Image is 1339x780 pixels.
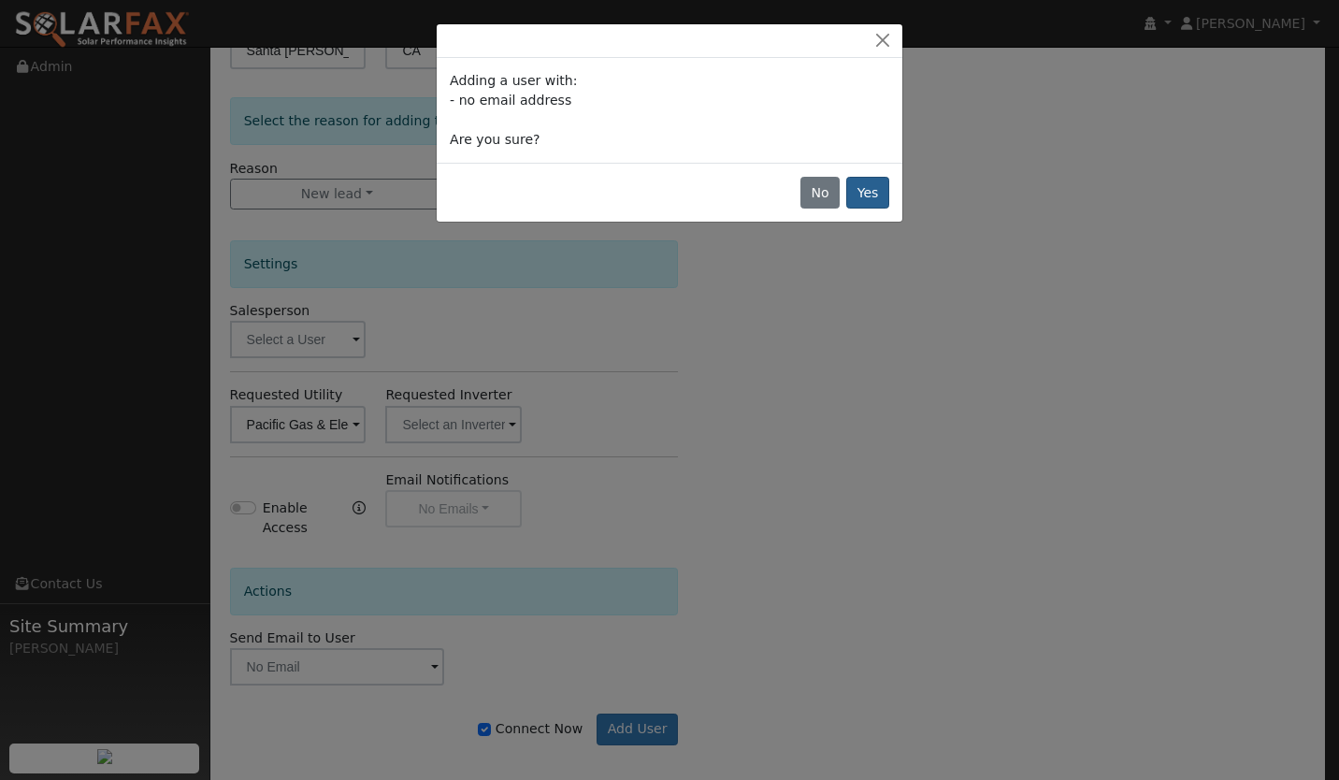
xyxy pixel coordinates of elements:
[870,31,896,51] button: Close
[846,177,889,209] button: Yes
[450,93,571,108] span: - no email address
[450,73,577,88] span: Adding a user with:
[800,177,840,209] button: No
[450,132,540,147] span: Are you sure?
